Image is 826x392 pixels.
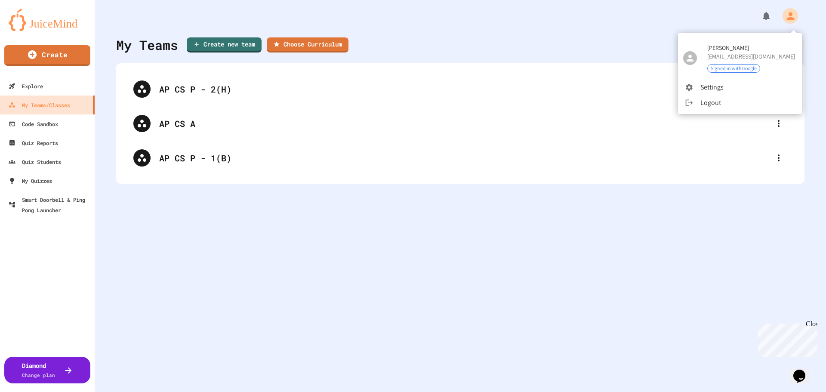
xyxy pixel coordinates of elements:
[790,358,817,383] iframe: chat widget
[678,95,802,111] li: Logout
[707,52,795,61] div: [EMAIL_ADDRESS][DOMAIN_NAME]
[708,65,760,72] span: Signed in with Google
[707,43,795,52] span: [PERSON_NAME]
[755,320,817,357] iframe: chat widget
[3,3,59,55] div: Chat with us now!Close
[678,80,802,95] li: Settings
